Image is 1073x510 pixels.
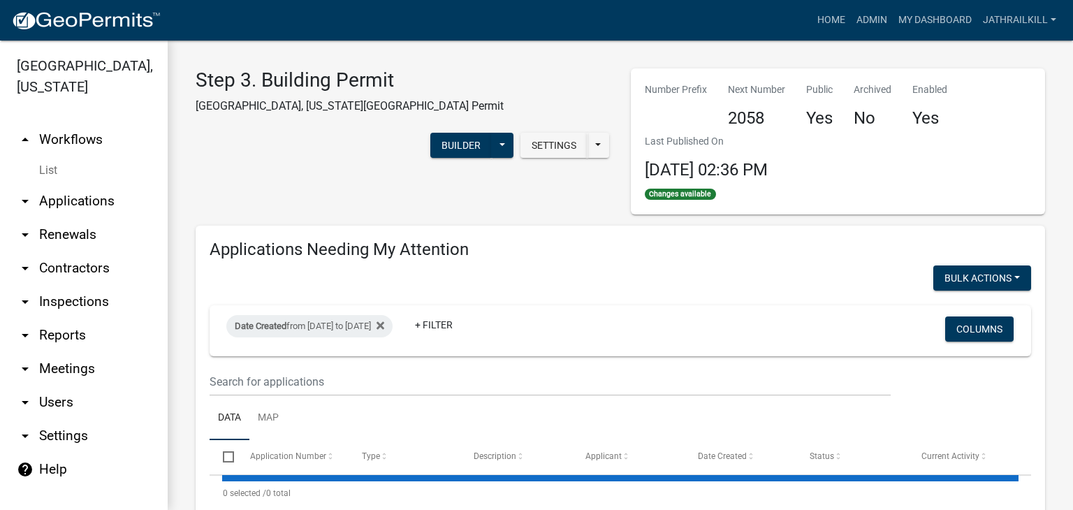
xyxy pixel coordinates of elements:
span: Changes available [645,189,716,200]
a: Data [210,396,249,441]
datatable-header-cell: Current Activity [908,440,1020,474]
datatable-header-cell: Type [349,440,460,474]
datatable-header-cell: Description [460,440,572,474]
span: Applicant [585,451,622,461]
a: Home [812,7,851,34]
p: Public [806,82,833,97]
h4: Yes [806,108,833,129]
span: Type [362,451,380,461]
h4: 2058 [728,108,785,129]
a: Jathrailkill [977,7,1062,34]
h4: No [854,108,891,129]
i: arrow_drop_down [17,260,34,277]
p: Archived [854,82,891,97]
i: arrow_drop_down [17,193,34,210]
i: arrow_drop_down [17,327,34,344]
a: Admin [851,7,893,34]
datatable-header-cell: Date Created [684,440,796,474]
p: Last Published On [645,134,768,149]
button: Bulk Actions [933,265,1031,291]
p: [GEOGRAPHIC_DATA], [US_STATE][GEOGRAPHIC_DATA] Permit [196,98,504,115]
h3: Step 3. Building Permit [196,68,504,92]
i: arrow_drop_down [17,428,34,444]
span: Application Number [250,451,326,461]
a: My Dashboard [893,7,977,34]
i: arrow_drop_down [17,394,34,411]
span: Date Created [235,321,286,331]
datatable-header-cell: Applicant [572,440,684,474]
p: Enabled [912,82,947,97]
i: arrow_drop_down [17,226,34,243]
i: arrow_drop_up [17,131,34,148]
datatable-header-cell: Status [796,440,908,474]
i: arrow_drop_down [17,293,34,310]
h4: Yes [912,108,947,129]
p: Number Prefix [645,82,707,97]
button: Columns [945,316,1014,342]
span: Date Created [698,451,747,461]
i: arrow_drop_down [17,360,34,377]
p: Next Number [728,82,785,97]
button: Settings [520,133,587,158]
datatable-header-cell: Select [210,440,236,474]
button: Builder [430,133,492,158]
span: Status [810,451,834,461]
a: Map [249,396,287,441]
span: 0 selected / [223,488,266,498]
h4: Applications Needing My Attention [210,240,1031,260]
i: help [17,461,34,478]
input: Search for applications [210,367,891,396]
span: Description [474,451,516,461]
span: Current Activity [921,451,979,461]
div: from [DATE] to [DATE] [226,315,393,337]
span: [DATE] 02:36 PM [645,160,768,180]
datatable-header-cell: Application Number [236,440,348,474]
a: + Filter [404,312,464,337]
